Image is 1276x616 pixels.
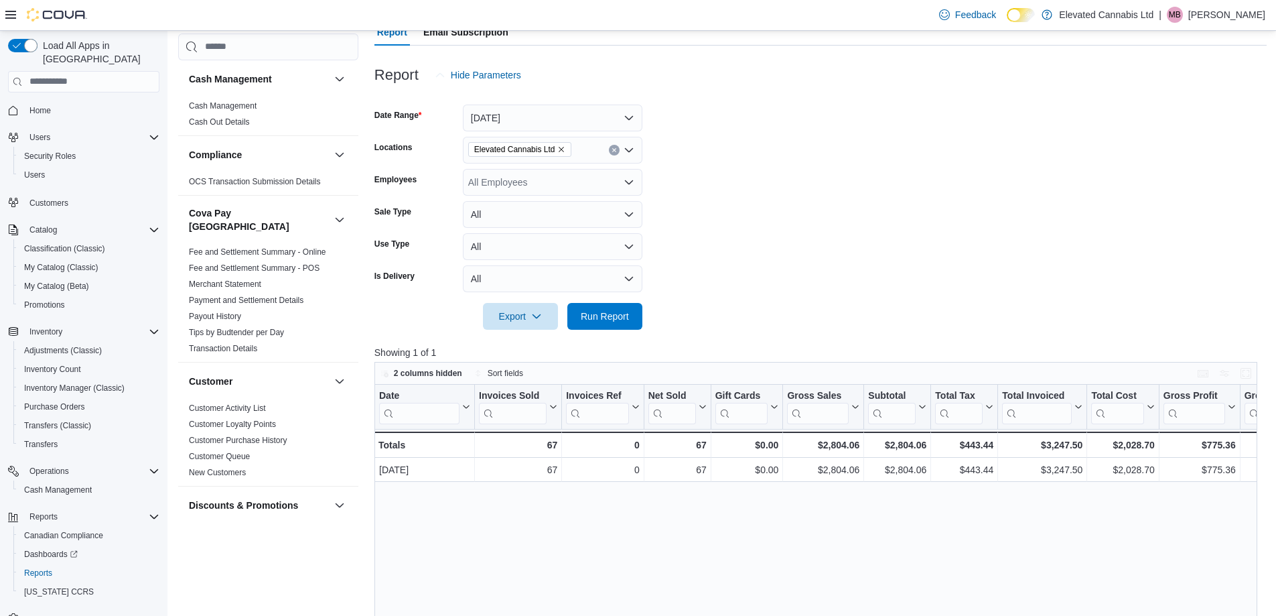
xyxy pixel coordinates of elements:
[3,462,165,481] button: Operations
[189,436,287,445] a: Customer Purchase History
[488,368,523,379] span: Sort fields
[189,404,266,413] a: Customer Activity List
[557,145,565,153] button: Remove Elevated Cannabis Ltd from selection in this group
[189,280,261,289] a: Merchant Statement
[648,437,706,453] div: 67
[1091,437,1154,453] div: $2,028.70
[189,247,326,257] span: Fee and Settlement Summary - Online
[29,466,69,477] span: Operations
[13,435,165,454] button: Transfers
[13,564,165,582] button: Reports
[13,545,165,564] a: Dashboards
[715,390,768,424] div: Gift Card Sales
[1163,390,1236,424] button: Gross Profit
[463,233,642,260] button: All
[24,439,58,450] span: Transfers
[189,375,232,388] h3: Customer
[566,437,639,453] div: 0
[935,462,993,478] div: $443.44
[19,436,63,452] a: Transfers
[1002,390,1072,403] div: Total Invoiced
[423,19,508,46] span: Email Subscription
[1163,437,1236,453] div: $775.36
[19,167,50,183] a: Users
[715,437,778,453] div: $0.00
[189,72,329,86] button: Cash Management
[19,436,159,452] span: Transfers
[374,67,419,83] h3: Report
[19,343,107,359] a: Adjustments (Classic)
[24,195,74,211] a: Customers
[1163,462,1236,478] div: $775.36
[189,344,257,353] a: Transaction Details
[3,507,165,526] button: Reports
[648,390,695,424] div: Net Sold
[332,497,348,513] button: Discounts & Promotions
[24,364,81,375] span: Inventory Count
[19,584,99,600] a: [US_STATE] CCRS
[19,565,58,581] a: Reports
[24,568,52,578] span: Reports
[13,481,165,499] button: Cash Management
[19,343,159,359] span: Adjustments (Classic)
[1091,390,1143,403] div: Total Cost
[24,129,56,145] button: Users
[189,312,241,321] a: Payout History
[189,328,284,337] a: Tips by Budtender per Day
[24,281,89,292] span: My Catalog (Beta)
[479,462,557,478] div: 67
[19,241,159,257] span: Classification (Classic)
[1059,7,1153,23] p: Elevated Cannabis Ltd
[19,297,70,313] a: Promotions
[29,132,50,143] span: Users
[24,345,102,356] span: Adjustments (Classic)
[394,368,462,379] span: 2 columns hidden
[715,390,768,403] div: Gift Cards
[189,296,303,305] a: Payment and Settlement Details
[189,206,329,233] h3: Cova Pay [GEOGRAPHIC_DATA]
[24,170,45,180] span: Users
[24,324,159,340] span: Inventory
[19,399,90,415] a: Purchase Orders
[189,467,246,478] span: New Customers
[24,324,68,340] button: Inventory
[463,201,642,228] button: All
[378,437,470,453] div: Totals
[13,416,165,435] button: Transfers (Classic)
[24,129,159,145] span: Users
[189,263,320,273] a: Fee and Settlement Summary - POS
[178,174,358,195] div: Compliance
[19,584,159,600] span: Washington CCRS
[13,582,165,601] button: [US_STATE] CCRS
[3,128,165,147] button: Users
[3,192,165,212] button: Customers
[787,462,859,478] div: $2,804.06
[468,142,572,157] span: Elevated Cannabis Ltd
[566,390,639,424] button: Invoices Ref
[1091,462,1154,478] div: $2,028.70
[13,239,165,258] button: Classification (Classic)
[379,390,459,403] div: Date
[3,101,165,120] button: Home
[29,105,51,116] span: Home
[567,303,642,330] button: Run Report
[374,142,413,153] label: Locations
[189,343,257,354] span: Transaction Details
[374,206,411,217] label: Sale Type
[24,222,62,238] button: Catalog
[19,380,130,396] a: Inventory Manager (Classic)
[19,241,111,257] a: Classification (Classic)
[178,98,358,135] div: Cash Management
[19,167,159,183] span: Users
[1163,390,1225,403] div: Gross Profit
[13,341,165,360] button: Adjustments (Classic)
[1195,365,1211,381] button: Keyboard shortcuts
[19,380,159,396] span: Inventory Manager (Classic)
[178,400,358,486] div: Customer
[13,166,165,184] button: Users
[13,360,165,379] button: Inventory Count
